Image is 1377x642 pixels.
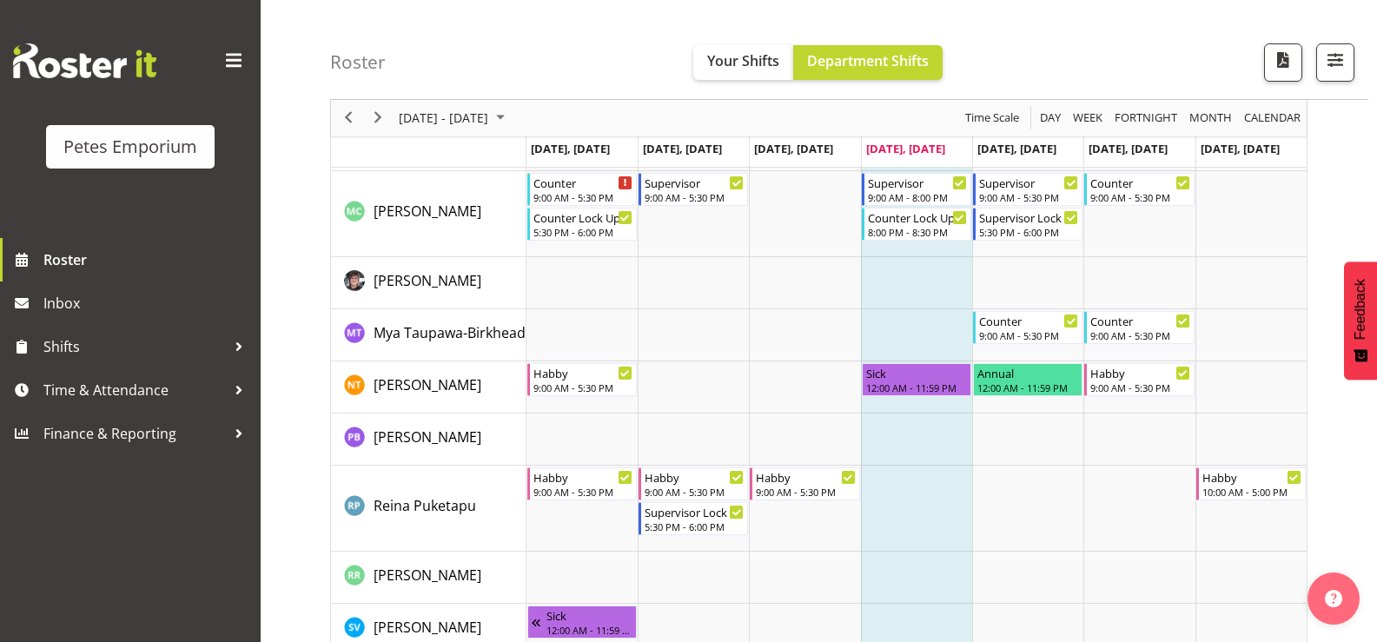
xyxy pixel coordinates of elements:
div: Nicole Thomson"s event - Habby Begin From Saturday, August 16, 2025 at 9:00:00 AM GMT+12:00 Ends ... [1084,363,1194,396]
button: Next [367,108,390,129]
div: Melissa Cowen"s event - Counter Lock Up Begin From Monday, August 11, 2025 at 5:30:00 PM GMT+12:0... [527,208,637,241]
td: Reina Puketapu resource [331,466,526,552]
div: 9:00 AM - 5:30 PM [533,381,632,394]
button: Filter Shifts [1316,43,1354,82]
span: Feedback [1353,279,1368,340]
a: [PERSON_NAME] [374,565,481,586]
div: Counter [533,174,632,191]
div: Melissa Cowen"s event - Supervisor Lock Up Begin From Friday, August 15, 2025 at 5:30:00 PM GMT+1... [973,208,1082,241]
a: [PERSON_NAME] [374,201,481,222]
div: 9:00 AM - 5:30 PM [645,190,744,204]
div: 9:00 AM - 8:00 PM [868,190,967,204]
div: 10:00 AM - 5:00 PM [1202,485,1301,499]
button: Timeline Month [1187,108,1235,129]
td: Melissa Cowen resource [331,171,526,257]
span: [DATE], [DATE] [531,141,610,156]
div: Counter [1090,174,1189,191]
div: Supervisor [645,174,744,191]
img: Rosterit website logo [13,43,156,78]
div: 9:00 AM - 5:30 PM [979,190,1078,204]
div: Habby [533,364,632,381]
div: Nicole Thomson"s event - Sick Begin From Thursday, August 14, 2025 at 12:00:00 AM GMT+12:00 Ends ... [862,363,971,396]
div: Supervisor [979,174,1078,191]
div: Supervisor Lock Up [979,208,1078,226]
div: Supervisor Lock Up [645,503,744,520]
div: Petes Emporium [63,134,197,160]
span: [DATE], [DATE] [1201,141,1280,156]
div: Nicole Thomson"s event - Habby Begin From Monday, August 11, 2025 at 9:00:00 AM GMT+12:00 Ends At... [527,363,637,396]
button: Timeline Day [1037,108,1064,129]
div: Melissa Cowen"s event - Supervisor Begin From Thursday, August 14, 2025 at 9:00:00 AM GMT+12:00 E... [862,173,971,206]
div: previous period [334,100,363,136]
button: August 2025 [396,108,513,129]
div: 9:00 AM - 5:30 PM [645,485,744,499]
div: 9:00 AM - 5:30 PM [979,328,1078,342]
td: Michelle Whale resource [331,257,526,309]
div: 12:00 AM - 11:59 PM [546,623,632,637]
span: [DATE] - [DATE] [397,108,490,129]
span: Department Shifts [807,51,929,70]
div: 12:00 AM - 11:59 PM [977,381,1078,394]
div: Sick [866,364,967,381]
div: August 11 - 17, 2025 [393,100,515,136]
div: Reina Puketapu"s event - Habby Begin From Monday, August 11, 2025 at 9:00:00 AM GMT+12:00 Ends At... [527,467,637,500]
span: Inbox [43,290,252,316]
span: Your Shifts [707,51,779,70]
button: Your Shifts [693,45,793,80]
span: [DATE], [DATE] [754,141,833,156]
div: Reina Puketapu"s event - Habby Begin From Sunday, August 17, 2025 at 10:00:00 AM GMT+12:00 Ends A... [1196,467,1306,500]
a: [PERSON_NAME] [374,617,481,638]
span: Finance & Reporting [43,420,226,447]
img: help-xxl-2.png [1325,590,1342,607]
div: 9:00 AM - 5:30 PM [1090,381,1189,394]
div: Counter [979,312,1078,329]
div: Annual [977,364,1078,381]
td: Mya Taupawa-Birkhead resource [331,309,526,361]
span: Month [1188,108,1234,129]
div: Habby [756,468,855,486]
div: Supervisor [868,174,967,191]
span: [PERSON_NAME] [374,375,481,394]
span: [PERSON_NAME] [374,618,481,637]
div: Melissa Cowen"s event - Counter Begin From Monday, August 11, 2025 at 9:00:00 AM GMT+12:00 Ends A... [527,173,637,206]
span: calendar [1242,108,1302,129]
span: [DATE], [DATE] [643,141,722,156]
div: Counter [1090,312,1189,329]
span: Shifts [43,334,226,360]
div: Melissa Cowen"s event - Supervisor Begin From Tuesday, August 12, 2025 at 9:00:00 AM GMT+12:00 En... [639,173,748,206]
div: Sasha Vandervalk"s event - Sick Begin From Monday, August 4, 2025 at 12:00:00 AM GMT+12:00 Ends A... [527,606,637,639]
div: 5:30 PM - 6:00 PM [645,520,744,533]
div: 9:00 AM - 5:30 PM [756,485,855,499]
td: Nicole Thomson resource [331,361,526,414]
div: Mya Taupawa-Birkhead"s event - Counter Begin From Saturday, August 16, 2025 at 9:00:00 AM GMT+12:... [1084,311,1194,344]
span: [PERSON_NAME] [374,202,481,221]
a: [PERSON_NAME] [374,270,481,291]
span: Mya Taupawa-Birkhead [374,323,526,342]
span: Time & Attendance [43,377,226,403]
button: Month [1241,108,1304,129]
button: Time Scale [963,108,1023,129]
div: Reina Puketapu"s event - Habby Begin From Tuesday, August 12, 2025 at 9:00:00 AM GMT+12:00 Ends A... [639,467,748,500]
div: 9:00 AM - 5:30 PM [1090,190,1189,204]
span: Fortnight [1113,108,1179,129]
span: Time Scale [963,108,1021,129]
a: Mya Taupawa-Birkhead [374,322,526,343]
button: Timeline Week [1070,108,1106,129]
div: Counter Lock Up [533,208,632,226]
a: [PERSON_NAME] [374,427,481,447]
button: Previous [337,108,361,129]
span: Reina Puketapu [374,496,476,515]
span: Roster [43,247,252,273]
div: 5:30 PM - 6:00 PM [533,225,632,239]
a: [PERSON_NAME] [374,374,481,395]
div: Sick [546,606,632,624]
span: [DATE], [DATE] [866,141,945,156]
span: [DATE], [DATE] [977,141,1056,156]
button: Feedback - Show survey [1344,261,1377,380]
span: [PERSON_NAME] [374,271,481,290]
td: Peter Bunn resource [331,414,526,466]
div: Mya Taupawa-Birkhead"s event - Counter Begin From Friday, August 15, 2025 at 9:00:00 AM GMT+12:00... [973,311,1082,344]
button: Department Shifts [793,45,943,80]
div: next period [363,100,393,136]
span: Week [1071,108,1104,129]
